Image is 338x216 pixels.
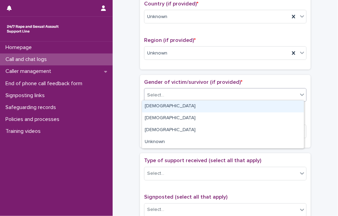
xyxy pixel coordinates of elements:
span: Unknown [147,13,167,20]
div: Unknown [142,136,304,148]
span: Type of support received (select all that apply) [144,158,261,163]
p: Training videos [3,128,46,135]
p: Signposting links [3,92,50,99]
p: Safeguarding records [3,104,61,111]
span: Signposted (select all that apply) [144,195,227,200]
p: Policies and processes [3,116,65,123]
p: Caller management [3,68,57,75]
div: Select... [147,206,164,214]
div: Select... [147,170,164,177]
span: Region (if provided) [144,37,196,43]
div: Non-binary [142,124,304,136]
span: Gender of victim/survivor (if provided) [144,79,242,85]
p: Call and chat logs [3,56,52,63]
span: Unknown [147,50,167,57]
p: Homepage [3,44,37,51]
div: Male [142,112,304,124]
div: Female [142,101,304,112]
span: Country (if provided) [144,1,198,6]
p: End of phone call feedback form [3,80,88,87]
img: rhQMoQhaT3yELyF149Cw [5,22,60,36]
div: Select... [147,92,164,99]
